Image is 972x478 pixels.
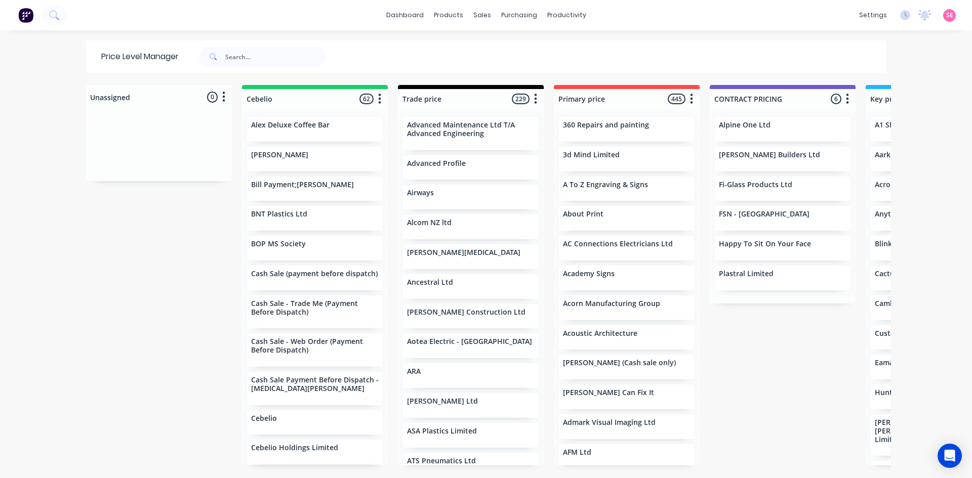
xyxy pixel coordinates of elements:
[563,151,620,159] p: 3d Mind Limited
[403,185,539,209] div: Airways
[542,8,591,23] div: productivity
[403,244,539,269] div: [PERSON_NAME][MEDICAL_DATA]
[403,333,539,358] div: Aotea Electric - [GEOGRAPHIC_DATA]
[407,308,525,317] p: [PERSON_NAME] Construction Ltd
[715,117,850,142] div: Alpine One Ltd
[403,453,539,477] div: ATS Pneumatics Ltd
[18,8,33,23] img: Factory
[86,40,179,73] div: Price Level Manager
[247,333,383,367] div: Cash Sale - Web Order (Payment Before Dispatch)
[251,181,354,189] p: Bill Payment;[PERSON_NAME]
[251,414,277,423] p: Cebelio
[875,329,970,338] p: Custom Cutting Formes Ltd
[403,304,539,329] div: [PERSON_NAME] Construction Ltd
[403,155,539,180] div: Advanced Profile
[247,236,383,260] div: BOP MS Society
[938,444,962,468] div: Open Intercom Messenger
[407,457,476,465] p: ATS Pneumatics Ltd
[207,92,218,102] span: 0
[559,295,695,320] div: Acorn Manufacturing Group
[496,8,542,23] div: purchasing
[559,355,695,379] div: [PERSON_NAME] (Cash sale only)
[719,240,811,248] p: Happy To Sit On Your Face
[403,363,539,388] div: ARA
[251,376,379,393] p: Cash Sale Payment Before Dispatch - [MEDICAL_DATA][PERSON_NAME]
[251,270,378,278] p: Cash Sale (payment before dispatch)
[715,206,850,231] div: FSN - [GEOGRAPHIC_DATA]
[225,47,326,67] input: Search...
[247,206,383,231] div: BNT Plastics Ltd
[875,465,960,473] p: [PERSON_NAME] Limited
[563,270,615,278] p: Academy Signs
[429,8,468,23] div: products
[403,274,539,299] div: Ancestral Ltd
[247,372,383,405] div: Cash Sale Payment Before Dispatch - [MEDICAL_DATA][PERSON_NAME]
[559,177,695,201] div: A To Z Engraving & Signs
[403,393,539,418] div: [PERSON_NAME] Ltd
[403,117,539,150] div: Advanced Maintenance Ltd T/A Advanced Engineering
[875,181,923,189] p: Acron Plastics
[88,92,130,103] div: Unassigned
[407,278,453,287] p: Ancestral Ltd
[251,299,379,317] p: Cash Sale - Trade Me (Payment Before Dispatch)
[407,121,535,138] p: Advanced Maintenance Ltd T/A Advanced Engineering
[407,248,520,257] p: [PERSON_NAME][MEDICAL_DATA]
[715,266,850,290] div: Plastral Limited
[247,410,383,435] div: Cebelio
[468,8,496,23] div: sales
[875,210,945,219] p: Anything Acrylic Ltd
[403,423,539,448] div: ASA Plastics Limited
[715,177,850,201] div: Fi-Glass Products Ltd
[407,189,434,197] p: Airways
[875,151,956,159] p: Aarkim Plastics Limited
[563,418,656,427] p: Admark Visual Imaging Ltd
[251,210,307,219] p: BNT Plastics Ltd
[559,147,695,171] div: 3d Mind Limited
[559,236,695,260] div: AC Connections Electricians Ltd
[251,444,338,452] p: Cebelio Holdings Limited
[407,219,452,227] p: Alcom NZ ltd
[719,210,809,219] p: FSN - [GEOGRAPHIC_DATA]
[559,266,695,290] div: Academy Signs
[563,181,648,189] p: A To Z Engraving & Signs
[381,8,429,23] a: dashboard
[875,240,917,248] p: Blink Design
[719,270,774,278] p: Plastral Limited
[563,359,676,367] p: [PERSON_NAME] (Cash sale only)
[715,147,850,171] div: [PERSON_NAME] Builders Ltd
[247,117,383,142] div: Alex Deluxe Coffee Bar
[247,147,383,171] div: [PERSON_NAME]
[247,295,383,329] div: Cash Sale - Trade Me (Payment Before Dispatch)
[247,266,383,290] div: Cash Sale (payment before dispatch)
[251,121,330,129] p: Alex Deluxe Coffee Bar
[563,299,660,308] p: Acorn Manufacturing Group
[719,151,820,159] p: [PERSON_NAME] Builders Ltd
[247,177,383,201] div: Bill Payment;[PERSON_NAME]
[563,448,591,457] p: AFM Ltd
[559,206,695,231] div: About Print
[875,121,928,129] p: A1 Showers Ltd
[854,8,892,23] div: settings
[563,121,649,129] p: 360 Repairs and painting
[407,397,478,406] p: [PERSON_NAME] Ltd
[715,236,850,260] div: Happy To Sit On Your Face
[719,181,792,189] p: Fi-Glass Products Ltd
[563,240,673,248] p: AC Connections Electricians Ltd
[875,388,933,397] p: Huntsman Boats
[403,214,539,239] div: Alcom NZ ltd
[946,11,953,20] span: SE
[407,367,421,376] p: ARA
[875,299,950,308] p: Cambrian Plastics Ltd
[563,329,637,338] p: Acoustic Architecture
[559,117,695,142] div: 360 Repairs and painting
[407,427,477,436] p: ASA Plastics Limited
[875,359,950,367] p: Eamar Plastics NZ Ltd
[559,384,695,409] div: [PERSON_NAME] Can Fix It
[251,337,379,355] p: Cash Sale - Web Order (Payment Before Dispatch)
[251,240,306,248] p: BOP MS Society
[559,444,695,469] div: AFM Ltd
[563,210,603,219] p: About Print
[407,159,466,168] p: Advanced Profile
[559,414,695,439] div: Admark Visual Imaging Ltd
[563,388,654,397] p: [PERSON_NAME] Can Fix It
